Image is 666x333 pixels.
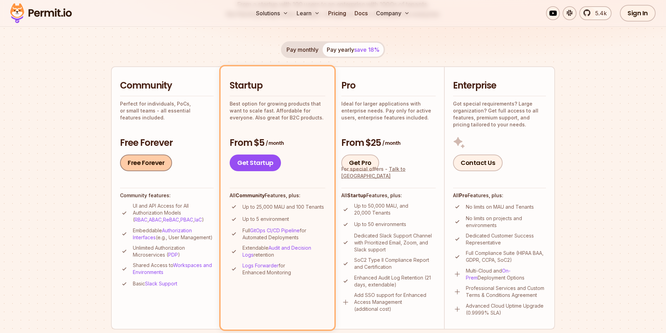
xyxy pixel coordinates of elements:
[579,6,612,20] a: 5.4k
[230,100,325,121] p: Best option for growing products that want to scale fast. Affordable for everyone. Also great for...
[133,262,214,276] p: Shared Access to
[230,192,325,199] h4: All Features, plus:
[341,100,436,121] p: Ideal for larger applications with enterprise needs. Pay only for active users, enterprise featur...
[242,262,325,276] p: for Enhanced Monitoring
[230,80,325,92] h2: Startup
[459,192,468,198] strong: Pro
[120,80,214,92] h2: Community
[195,217,202,223] a: IaC
[266,140,284,147] span: / month
[466,302,546,316] p: Advanced Cloud Uptime Upgrade (0.9999% SLA)
[620,5,656,22] a: Sign In
[282,43,323,57] button: Pay monthly
[242,244,325,258] p: Extendable retention
[453,192,546,199] h4: All Features, plus:
[230,155,281,171] a: Get Startup
[163,217,179,223] a: ReBAC
[242,227,325,241] p: Full for Automated Deployments
[354,274,436,288] p: Enhanced Audit Log Retention (21 days, extendable)
[145,281,177,286] a: Slack Support
[236,192,265,198] strong: Community
[294,6,323,20] button: Learn
[133,280,177,287] p: Basic
[133,244,214,258] p: Unlimited Authorization Microservices ( )
[180,217,193,223] a: PBAC
[354,292,436,313] p: Add SSO support for Enhanced Access Management (additional cost)
[133,227,214,241] p: Embeddable (e.g., User Management)
[120,155,172,171] a: Free Forever
[250,227,300,233] a: GitOps CI/CD Pipeline
[242,216,289,223] p: Up to 5 environment
[466,203,534,210] p: No limits on MAU and Tenants
[149,217,162,223] a: ABAC
[133,202,214,223] p: UI and API Access for All Authorization Models ( , , , , )
[347,192,366,198] strong: Startup
[354,221,406,228] p: Up to 50 environments
[382,140,400,147] span: / month
[466,232,546,246] p: Dedicated Customer Success Representative
[120,192,214,199] h4: Community features:
[325,6,349,20] a: Pricing
[354,232,436,253] p: Dedicated Slack Support Channel with Prioritized Email, Zoom, and Slack support
[242,203,324,210] p: Up to 25,000 MAU and 100 Tenants
[230,137,325,149] h3: From $5
[354,202,436,216] p: Up to 50,000 MAU, and 20,000 Tenants
[591,9,607,17] span: 5.4k
[7,1,75,25] img: Permit logo
[453,80,546,92] h2: Enterprise
[120,137,214,149] h3: Free Forever
[341,192,436,199] h4: All Features, plus:
[453,100,546,128] p: Got special requirements? Large organization? Get full access to all features, premium support, a...
[133,227,192,240] a: Authorization Interfaces
[341,155,379,171] a: Get Pro
[253,6,291,20] button: Solutions
[242,263,279,268] a: Logs Forwarder
[120,100,214,121] p: Perfect for individuals, PoCs, or small teams - all essential features included.
[466,215,546,229] p: No limits on projects and environments
[466,285,546,299] p: Professional Services and Custom Terms & Conditions Agreement
[168,252,178,258] a: PDP
[354,257,436,270] p: SoC2 Type II Compliance Report and Certification
[341,166,436,180] div: For special offers -
[466,250,546,264] p: Full Compliance Suite (HIPAA BAA, GDPR, CCPA, SoC2)
[373,6,412,20] button: Company
[341,137,436,149] h3: From $25
[453,155,503,171] a: Contact Us
[466,267,546,281] p: Multi-Cloud and Deployment Options
[341,80,436,92] h2: Pro
[135,217,147,223] a: RBAC
[242,245,311,258] a: Audit and Decision Logs
[466,268,511,281] a: On-Prem
[352,6,370,20] a: Docs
